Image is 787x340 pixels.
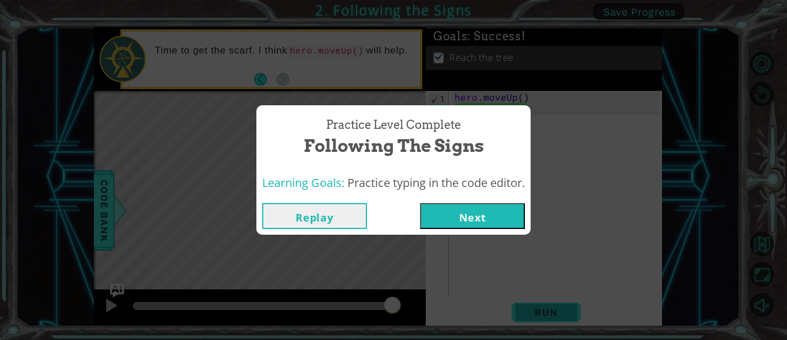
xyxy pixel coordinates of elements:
[347,175,525,190] span: Practice typing in the code editor.
[262,203,367,229] button: Replay
[262,175,345,190] span: Learning Goals:
[420,203,525,229] button: Next
[326,117,461,133] span: Practice Level Complete
[304,133,484,158] span: Following the Signs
